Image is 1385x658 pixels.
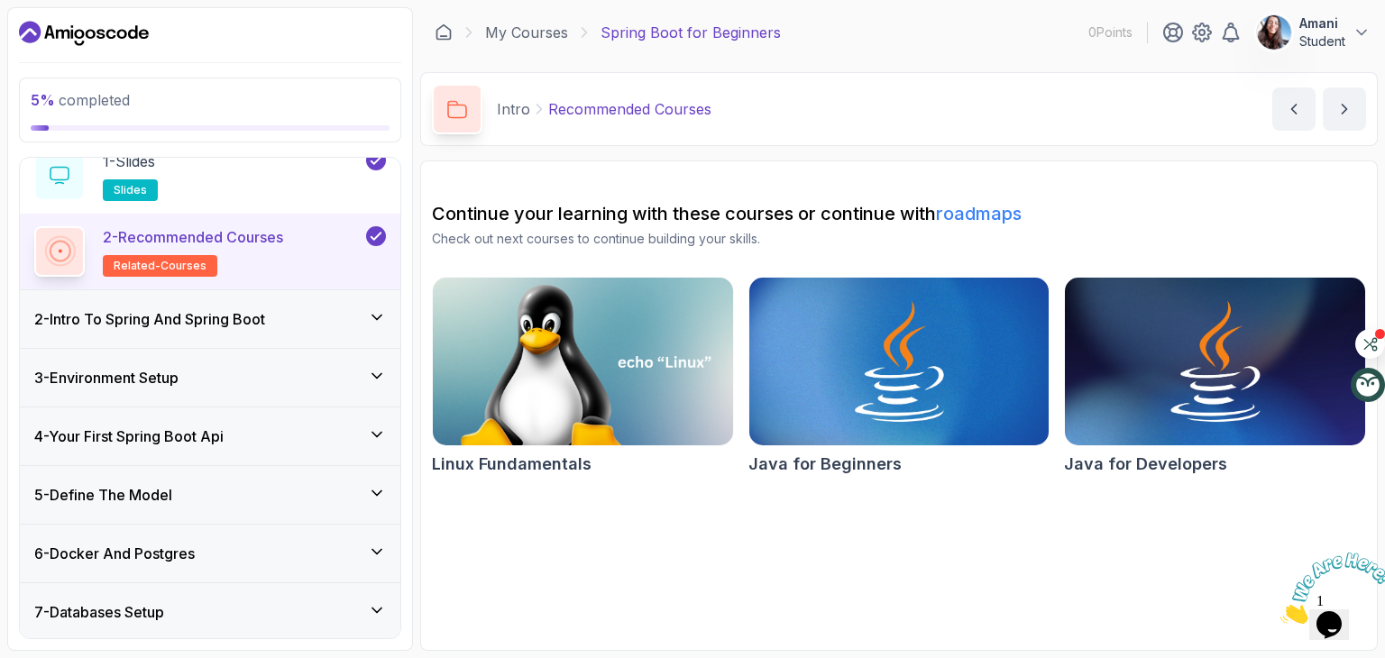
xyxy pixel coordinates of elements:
iframe: chat widget [1273,545,1385,631]
p: 0 Points [1088,23,1133,41]
button: 5-Define The Model [20,466,400,524]
button: 3-Environment Setup [20,349,400,407]
span: 5 % [31,91,55,109]
button: 6-Docker And Postgres [20,525,400,582]
button: previous content [1272,87,1316,131]
p: Recommended Courses [548,98,711,120]
p: Amani [1299,14,1345,32]
h3: 7 - Databases Setup [34,601,164,623]
img: Java for Beginners card [749,278,1050,445]
a: Dashboard [435,23,453,41]
button: next content [1323,87,1366,131]
span: 1 [7,7,14,23]
h2: Java for Beginners [748,452,902,477]
p: Intro [497,98,530,120]
h3: 4 - Your First Spring Boot Api [34,425,224,447]
p: Student [1299,32,1345,50]
h3: 6 - Docker And Postgres [34,543,195,564]
span: completed [31,91,130,109]
h2: Linux Fundamentals [432,452,592,477]
h2: Java for Developers [1064,452,1227,477]
p: Spring Boot for Beginners [601,22,781,43]
a: Dashboard [19,19,149,48]
h3: 5 - Define The Model [34,484,172,506]
h2: Continue your learning with these courses or continue with [432,201,1366,226]
button: 1-Slidesslides [34,151,386,201]
h3: 2 - Intro To Spring And Spring Boot [34,308,265,330]
a: Linux Fundamentals cardLinux Fundamentals [432,277,734,477]
button: 2-Intro To Spring And Spring Boot [20,290,400,348]
a: roadmaps [936,203,1022,224]
a: Java for Developers cardJava for Developers [1064,277,1366,477]
button: 2-Recommended Coursesrelated-courses [34,226,386,277]
button: user profile imageAmaniStudent [1256,14,1371,50]
p: 2 - Recommended Courses [103,226,283,248]
span: related-courses [114,259,206,273]
p: Check out next courses to continue building your skills. [432,230,1366,248]
span: slides [114,183,147,197]
a: Java for Beginners cardJava for Beginners [748,277,1050,477]
img: Linux Fundamentals card [433,278,733,445]
h3: 3 - Environment Setup [34,367,179,388]
a: My Courses [485,22,568,43]
img: user profile image [1257,15,1291,50]
img: Java for Developers card [1065,278,1365,445]
button: 7-Databases Setup [20,583,400,641]
p: 1 - Slides [103,151,155,172]
img: Chat attention grabber [7,7,119,78]
button: 4-Your First Spring Boot Api [20,407,400,465]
